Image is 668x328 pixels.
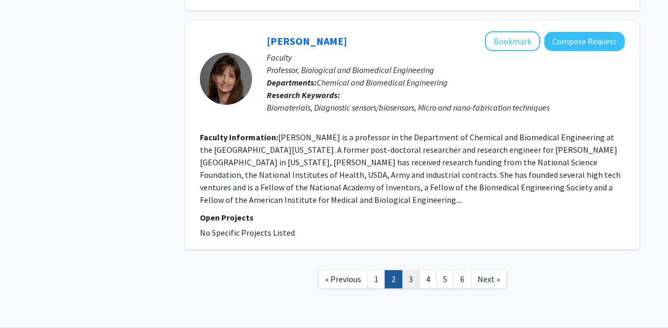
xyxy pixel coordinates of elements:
a: 3 [402,270,420,288]
span: Next » [478,274,500,284]
b: Research Keywords: [267,90,340,100]
nav: Page navigation [185,260,639,302]
a: 4 [419,270,437,288]
fg-read-more: [PERSON_NAME] is a professor in the Department of Chemical and Biomedical Engineering at the [GEO... [200,132,621,205]
b: Faculty Information: [200,132,278,142]
a: [PERSON_NAME] [267,34,347,47]
a: 5 [436,270,454,288]
a: Next [471,270,507,288]
p: Open Projects [200,211,625,224]
span: Chemical and Biomedical Engineering [317,77,448,88]
a: 2 [385,270,402,288]
div: Biomaterials, Diagnostic sensors/biosensors, Micro and nano-fabrication techniques [267,101,625,114]
a: 1 [367,270,385,288]
span: « Previous [325,274,361,284]
p: Professor, Biological and Biomedical Engineering [267,64,625,76]
button: Compose Request to Sheila Grant [544,32,625,51]
a: Previous [318,270,368,288]
b: Departments: [267,77,317,88]
button: Add Sheila Grant to Bookmarks [485,31,540,51]
iframe: Chat [8,281,44,320]
a: 6 [454,270,471,288]
span: No Specific Projects Listed [200,227,295,238]
p: Faculty [267,51,625,64]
